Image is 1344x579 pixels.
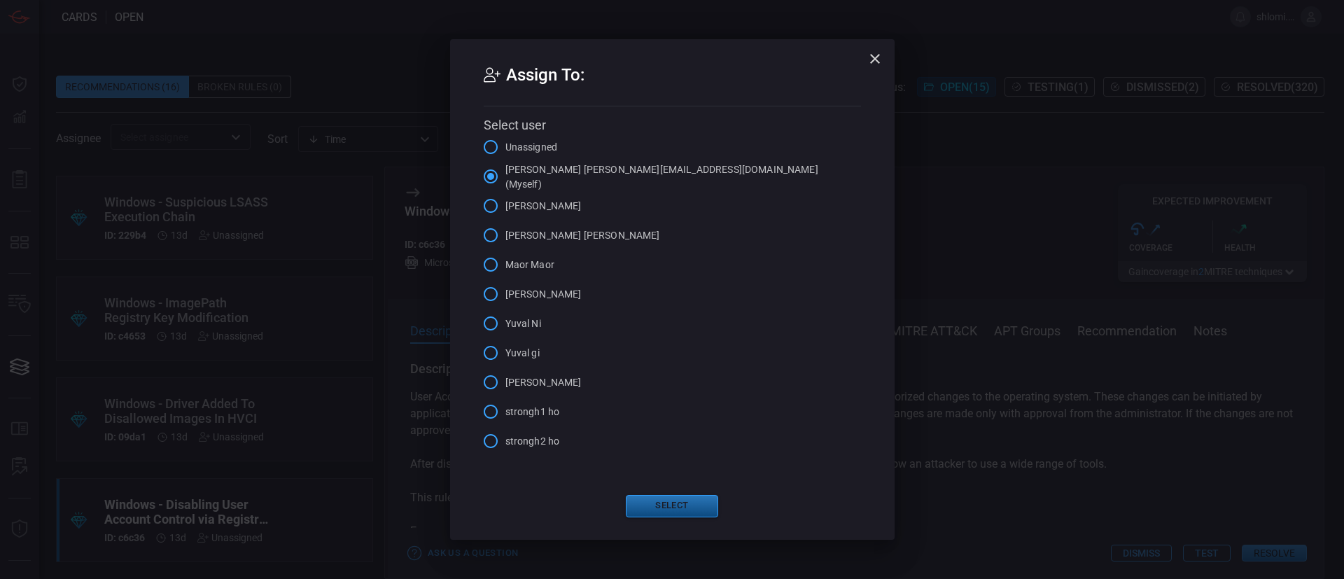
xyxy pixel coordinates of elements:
span: [PERSON_NAME] [505,199,582,214]
span: [PERSON_NAME] [505,287,582,302]
h2: Assign To: [484,62,861,106]
span: Select user [484,118,546,132]
span: strongh1 ho [505,405,560,419]
span: [PERSON_NAME] [505,375,582,390]
button: Select [626,495,718,517]
span: [PERSON_NAME] [PERSON_NAME] [505,228,660,243]
span: Yuval gi [505,346,540,361]
span: Maor Maor [505,258,554,272]
span: Unassigned [505,140,558,155]
span: [PERSON_NAME] [PERSON_NAME][EMAIL_ADDRESS][DOMAIN_NAME] (Myself) [505,162,822,192]
span: strongh2 ho [505,434,560,449]
span: Yuval Ni [505,316,541,331]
